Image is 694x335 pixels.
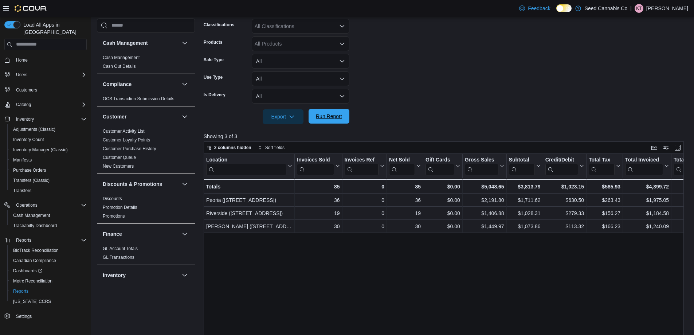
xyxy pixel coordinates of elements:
a: Traceabilty Dashboard [10,221,60,230]
div: $1,711.62 [509,196,540,204]
button: Canadian Compliance [7,256,90,266]
button: Reports [7,286,90,296]
div: Gross Sales [464,157,498,175]
span: BioTrack Reconciliation [13,248,59,253]
button: Gross Sales [464,157,504,175]
div: Total Invoiced [625,157,663,175]
a: Customer Activity List [103,129,145,134]
a: Promotions [103,214,125,219]
span: Sort fields [265,145,285,151]
a: Manifests [10,156,35,164]
p: Showing 3 of 3 [204,133,689,140]
div: Credit/Debit [545,157,578,175]
div: 36 [297,196,340,204]
button: Discounts & Promotions [103,180,179,188]
button: Settings [1,311,90,322]
button: Compliance [103,81,179,88]
div: 30 [389,222,421,231]
a: Customers [13,86,40,94]
button: Inventory [13,115,37,124]
span: Reports [13,288,28,294]
span: Promotions [103,213,125,219]
div: Location [206,157,286,175]
a: BioTrack Reconciliation [10,246,62,255]
div: Subtotal [509,157,534,175]
span: Customer Purchase History [103,146,156,152]
button: Cash Management [103,39,179,47]
button: Enter fullscreen [673,143,682,152]
span: Customers [13,85,87,94]
div: Invoices Ref [344,157,378,164]
div: 85 [297,182,340,191]
div: $1,406.88 [465,209,504,218]
h3: Compliance [103,81,132,88]
div: Credit/Debit [545,157,578,164]
p: | [630,4,632,13]
div: Discounts & Promotions [97,194,195,223]
button: All [252,71,349,86]
div: Peoria ([STREET_ADDRESS]) [206,196,292,204]
button: Export [263,109,303,124]
div: Location [206,157,286,164]
div: Gross Sales [464,157,498,164]
span: Purchase Orders [10,166,87,175]
button: Metrc Reconciliation [7,276,90,286]
button: Reports [1,235,90,245]
div: $0.00 [426,196,460,204]
button: BioTrack Reconciliation [7,245,90,256]
a: Feedback [516,1,553,16]
div: $1,184.58 [625,209,669,218]
a: Customer Queue [103,155,136,160]
button: 2 columns hidden [204,143,254,152]
a: Transfers [10,186,34,195]
button: Invoices Sold [297,157,340,175]
button: Catalog [1,100,90,110]
div: $585.93 [589,182,620,191]
button: [US_STATE] CCRS [7,296,90,307]
button: Home [1,55,90,65]
div: $166.23 [589,222,620,231]
button: Operations [1,200,90,210]
div: Net Sold [389,157,415,175]
div: $263.43 [589,196,620,204]
a: GL Account Totals [103,246,138,251]
a: Purchase Orders [10,166,49,175]
span: Catalog [13,100,87,109]
button: Operations [13,201,40,210]
div: 0 [344,222,384,231]
span: Settings [16,313,32,319]
button: Run Report [309,109,349,124]
a: Metrc Reconciliation [10,277,55,285]
button: Customer [103,113,179,120]
span: [US_STATE] CCRS [13,299,51,304]
span: Canadian Compliance [13,258,56,264]
div: $279.33 [545,209,584,218]
span: Users [13,70,87,79]
button: Discounts & Promotions [180,180,189,188]
a: OCS Transaction Submission Details [103,96,175,101]
div: 0 [344,209,384,218]
button: Purchase Orders [7,165,90,175]
span: Manifests [13,157,32,163]
span: Customers [16,87,37,93]
span: Inventory [16,116,34,122]
span: New Customers [103,163,134,169]
a: Transfers (Classic) [10,176,52,185]
span: Cash Management [10,211,87,220]
button: Traceabilty Dashboard [7,221,90,231]
a: Cash Out Details [103,64,136,69]
a: Inventory Count [10,135,47,144]
div: Totals [206,182,292,191]
a: New Customers [103,164,134,169]
button: Manifests [7,155,90,165]
span: Home [16,57,28,63]
button: Finance [180,230,189,238]
div: 36 [389,196,421,204]
span: BioTrack Reconciliation [10,246,87,255]
span: Inventory Count [13,137,44,143]
span: Home [13,55,87,65]
span: Users [16,72,27,78]
a: Adjustments (Classic) [10,125,58,134]
div: $1,240.09 [625,222,669,231]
